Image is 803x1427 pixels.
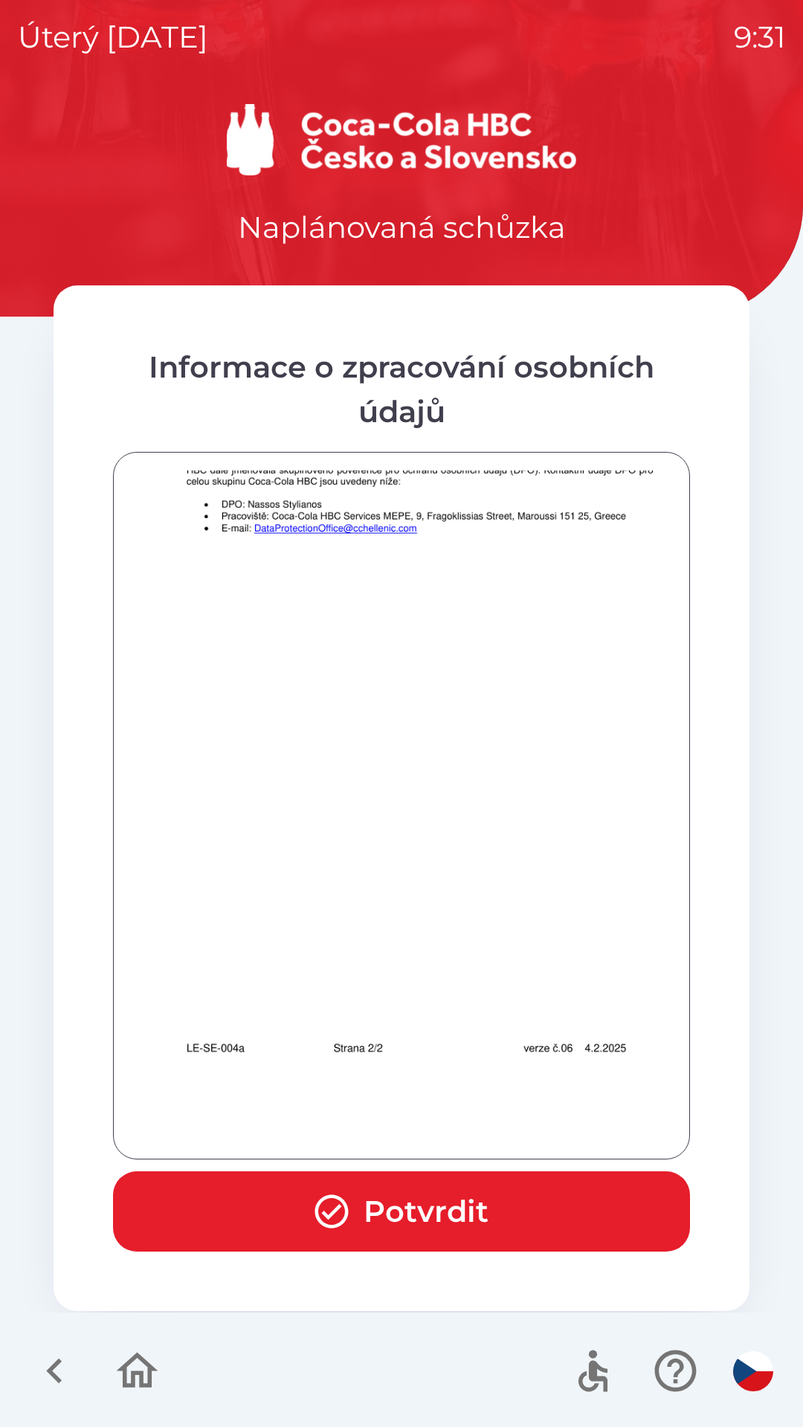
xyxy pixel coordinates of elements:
p: úterý [DATE] [18,15,208,59]
p: 9:31 [734,15,785,59]
img: Logo [54,104,749,175]
p: Naplánovaná schůzka [238,205,566,250]
button: Potvrdit [113,1171,690,1252]
img: Y70EEgjrvXbNPAIRiEAEIhCBCEQgAosTSCAsjrQBIxCBCEQgAhGIQAQisF4CCYT1XrtmHoEIRCACEYhABCIQgcUJJBAWR9qAE... [132,284,709,1099]
div: Informace o zpracování osobních údajů [113,345,690,434]
img: cs flag [733,1351,773,1391]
